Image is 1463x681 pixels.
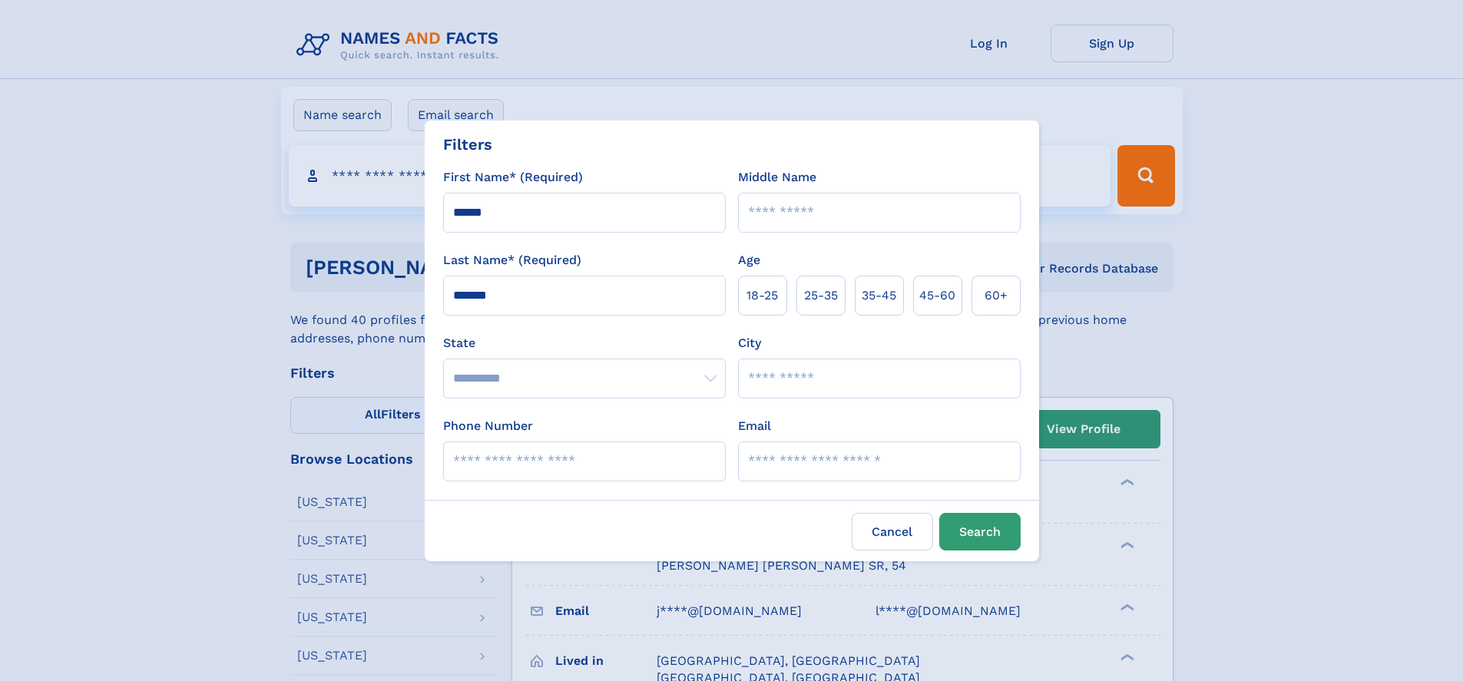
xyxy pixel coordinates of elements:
span: 45‑60 [919,286,955,305]
label: Cancel [852,513,933,550]
span: 25‑35 [804,286,838,305]
label: City [738,334,761,352]
label: Middle Name [738,168,816,187]
span: 35‑45 [862,286,896,305]
div: Filters [443,133,492,156]
button: Search [939,513,1021,550]
label: First Name* (Required) [443,168,583,187]
label: Email [738,417,771,435]
label: Age [738,251,760,269]
span: 18‑25 [746,286,778,305]
label: Last Name* (Required) [443,251,581,269]
span: 60+ [985,286,1008,305]
label: Phone Number [443,417,533,435]
label: State [443,334,726,352]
